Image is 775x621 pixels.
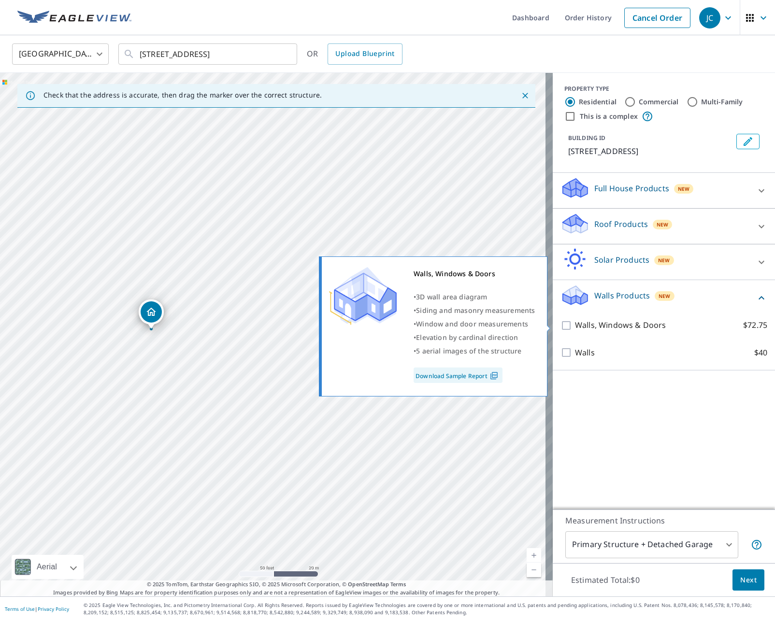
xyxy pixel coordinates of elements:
a: Download Sample Report [414,367,502,383]
span: New [657,221,669,228]
span: New [658,256,670,264]
img: Pdf Icon [488,371,501,380]
a: Terms of Use [5,606,35,612]
p: BUILDING ID [568,134,605,142]
div: [GEOGRAPHIC_DATA] [12,41,109,68]
p: Full House Products [594,183,669,194]
button: Edit building 1 [736,134,760,149]
div: Primary Structure + Detached Garage [565,531,738,558]
p: $72.75 [743,319,767,331]
div: • [414,344,535,358]
div: Aerial [34,555,60,579]
img: EV Logo [17,11,131,25]
a: Upload Blueprint [328,43,402,65]
span: New [659,292,671,300]
p: [STREET_ADDRESS] [568,145,732,157]
span: New [678,185,690,193]
img: Premium [329,267,397,325]
div: Walls, Windows & Doors [414,267,535,281]
div: • [414,290,535,304]
a: Terms [390,580,406,588]
a: Current Level 19, Zoom In [527,548,541,563]
label: Commercial [639,97,679,107]
input: Search by address or latitude-longitude [140,41,277,68]
div: • [414,331,535,344]
div: Roof ProductsNew [560,212,767,240]
span: Upload Blueprint [335,48,394,60]
label: Residential [579,97,617,107]
p: Solar Products [594,254,649,266]
div: Solar ProductsNew [560,248,767,276]
div: PROPERTY TYPE [564,85,763,93]
label: This is a complex [580,112,638,121]
span: Window and door measurements [416,319,528,328]
p: © 2025 Eagle View Technologies, Inc. and Pictometry International Corp. All Rights Reserved. Repo... [84,602,770,616]
a: OpenStreetMap [348,580,388,588]
span: Next [740,574,757,586]
span: 5 aerial images of the structure [416,346,521,355]
div: OR [307,43,402,65]
a: Current Level 19, Zoom Out [527,563,541,577]
p: Roof Products [594,218,648,230]
span: 3D wall area diagram [416,292,487,301]
p: Measurement Instructions [565,515,762,526]
span: Elevation by cardinal direction [416,333,518,342]
p: Walls Products [594,290,650,301]
a: Privacy Policy [38,606,69,612]
div: Full House ProductsNew [560,177,767,204]
span: Siding and masonry measurements [416,306,535,315]
p: $40 [754,347,767,359]
div: • [414,304,535,317]
button: Close [519,89,531,102]
span: © 2025 TomTom, Earthstar Geographics SIO, © 2025 Microsoft Corporation, © [147,580,406,589]
div: • [414,317,535,331]
a: Cancel Order [624,8,690,28]
div: Walls ProductsNew [560,284,767,311]
p: Check that the address is accurate, then drag the marker over the correct structure. [43,91,322,99]
button: Next [732,569,764,591]
div: Aerial [12,555,84,579]
span: Your report will include the primary structure and a detached garage if one exists. [751,539,762,550]
div: JC [699,7,720,28]
p: Estimated Total: $0 [563,569,647,591]
div: Dropped pin, building 1, Residential property, 13034 N Oriole Ln Mequon, WI 53097 [139,299,164,329]
p: Walls [575,347,595,359]
p: | [5,606,69,612]
label: Multi-Family [701,97,743,107]
p: Walls, Windows & Doors [575,319,666,331]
